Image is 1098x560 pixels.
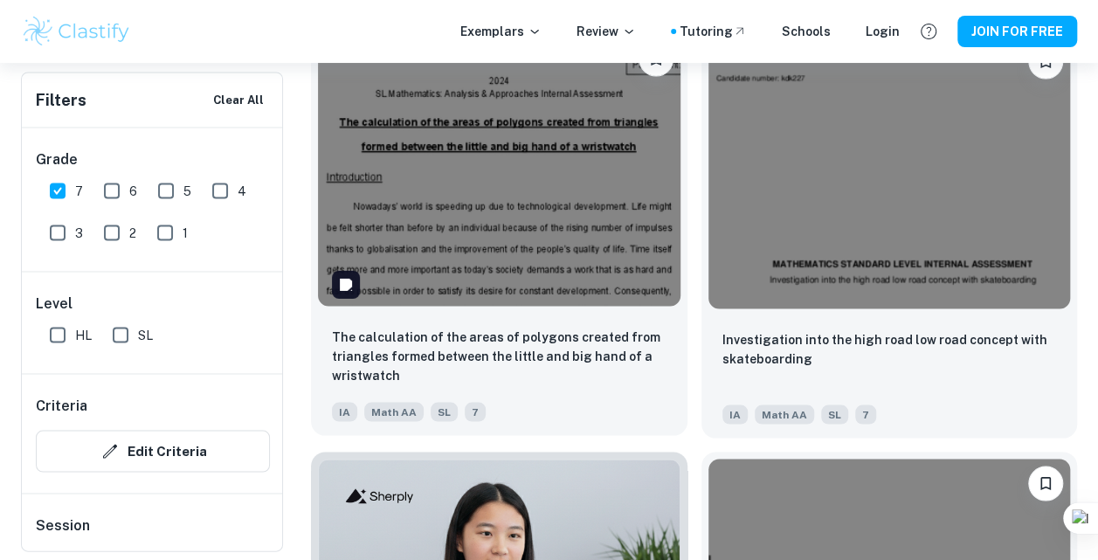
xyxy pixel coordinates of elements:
span: HL [75,325,92,344]
span: SL [138,325,153,344]
span: 6 [129,181,137,200]
span: SL [431,402,458,421]
span: 7 [855,404,876,424]
a: Login [866,22,900,41]
img: Math AA IA example thumbnail: The calculation of the areas of polygons [318,34,680,306]
img: Math AA IA example thumbnail: Investigation into the high road low roa [708,37,1071,308]
a: Schools [782,22,831,41]
span: 1 [183,223,188,242]
button: Help and Feedback [914,17,943,46]
span: IA [332,402,357,421]
h6: Level [36,293,270,314]
a: Please log in to bookmark exemplarsInvestigation into the high road low road concept with skatebo... [701,30,1078,438]
h6: Session [36,515,270,550]
h6: Criteria [36,395,87,416]
span: 5 [183,181,191,200]
p: Review [577,22,636,41]
button: Edit Criteria [36,430,270,472]
button: JOIN FOR FREE [957,16,1077,47]
p: The calculation of the areas of polygons created from triangles formed between the little and big... [332,327,666,384]
h6: Filters [36,87,86,112]
span: 7 [75,181,83,200]
span: IA [722,404,748,424]
p: Exemplars [460,22,542,41]
h6: Grade [36,149,270,169]
button: Clear All [209,86,268,113]
a: Tutoring [680,22,747,41]
p: Investigation into the high road low road concept with skateboarding [722,329,1057,368]
span: 3 [75,223,83,242]
a: Please log in to bookmark exemplarsThe calculation of the areas of polygons created from triangle... [311,30,687,438]
button: Please log in to bookmark exemplars [1028,466,1063,501]
span: SL [821,404,848,424]
span: 4 [238,181,246,200]
span: 2 [129,223,136,242]
img: Clastify logo [21,14,132,49]
span: Math AA [755,404,814,424]
span: 7 [465,402,486,421]
span: Math AA [364,402,424,421]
